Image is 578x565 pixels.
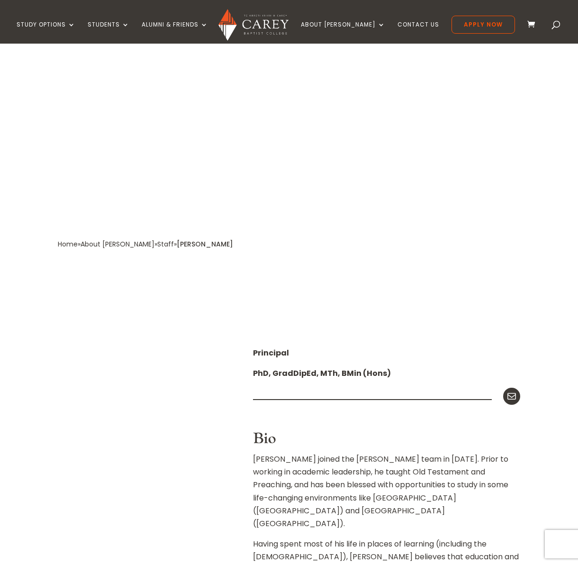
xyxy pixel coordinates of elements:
[452,16,515,34] a: Apply Now
[253,347,289,358] strong: Principal
[58,239,78,249] a: Home
[397,21,439,44] a: Contact Us
[177,238,233,251] div: [PERSON_NAME]
[253,430,520,453] h3: Bio
[157,239,174,249] a: Staff
[88,21,129,44] a: Students
[301,21,385,44] a: About [PERSON_NAME]
[17,21,75,44] a: Study Options
[142,21,208,44] a: Alumni & Friends
[253,453,520,538] p: [PERSON_NAME] joined the [PERSON_NAME] team in [DATE]. Prior to working in academic leadership, h...
[58,238,177,251] div: » » »
[218,9,288,41] img: Carey Baptist College
[81,239,154,249] a: About [PERSON_NAME]
[253,368,391,379] strong: PhD, GradDipEd, MTh, BMin (Hons)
